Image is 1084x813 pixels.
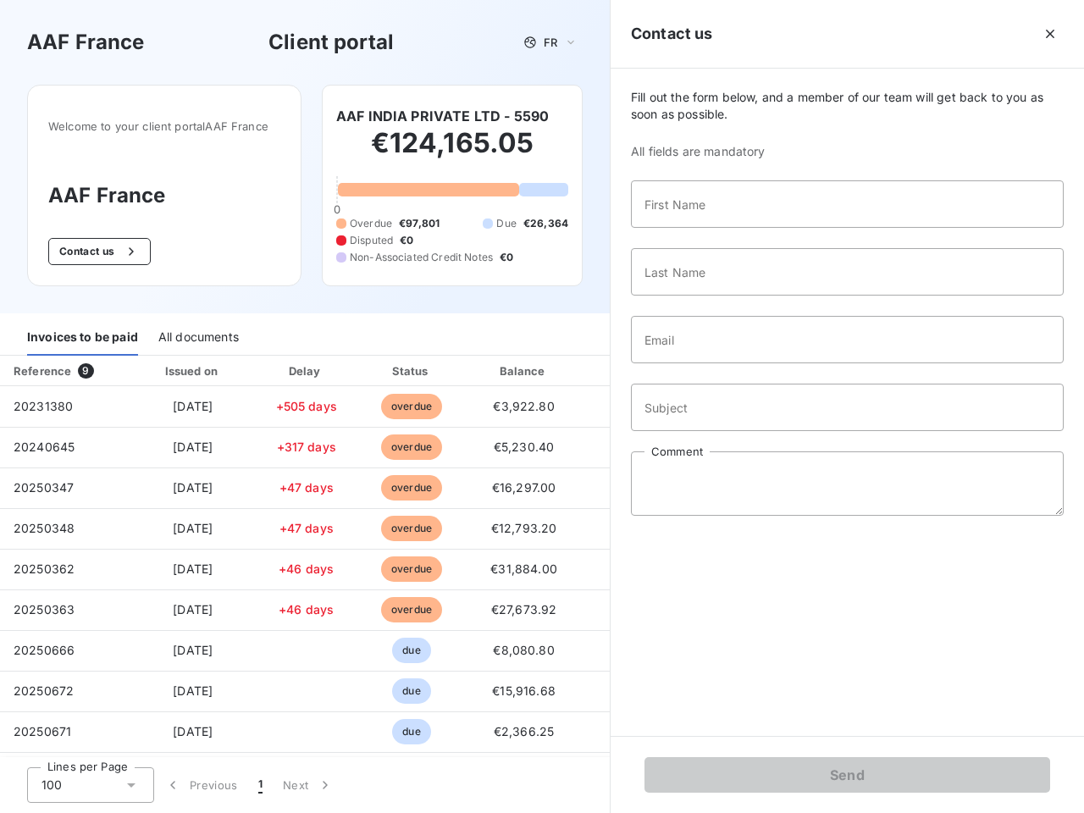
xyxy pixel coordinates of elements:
span: [DATE] [173,643,213,657]
h5: Contact us [631,22,713,46]
button: Previous [154,767,248,803]
h6: AAF INDIA PRIVATE LTD - 5590 [336,106,549,126]
span: [DATE] [173,440,213,454]
button: Next [273,767,344,803]
span: €0 [500,250,513,265]
span: All fields are mandatory [631,143,1064,160]
span: due [392,638,430,663]
button: Send [644,757,1050,793]
span: 20250672 [14,683,74,698]
span: €12,793.20 [491,521,557,535]
span: overdue [381,516,442,541]
span: €2,366.25 [494,724,554,738]
span: +46 days [279,602,334,617]
span: 20250347 [14,480,74,495]
span: overdue [381,597,442,622]
span: [DATE] [173,399,213,413]
span: Fill out the form below, and a member of our team will get back to you as soon as possible. [631,89,1064,123]
span: Welcome to your client portal AAF France [48,119,280,133]
span: 20250363 [14,602,75,617]
span: +317 days [277,440,336,454]
span: 9 [78,363,93,379]
span: overdue [381,556,442,582]
span: +505 days [276,399,337,413]
span: +47 days [279,521,334,535]
span: FR [544,36,557,49]
span: €0 [400,233,413,248]
span: [DATE] [173,602,213,617]
input: placeholder [631,384,1064,431]
div: Invoices to be paid [27,320,138,356]
span: [DATE] [173,724,213,738]
span: +47 days [279,480,334,495]
span: [DATE] [173,480,213,495]
input: placeholder [631,316,1064,363]
div: All documents [158,320,239,356]
span: 20250671 [14,724,71,738]
span: €3,922.80 [493,399,554,413]
span: 20250666 [14,643,75,657]
span: €31,884.00 [490,561,557,576]
h3: AAF France [48,180,280,211]
span: €15,916.68 [492,683,556,698]
span: due [392,719,430,744]
div: Reference [14,364,71,378]
span: €27,673.92 [491,602,557,617]
span: €8,080.80 [493,643,554,657]
span: Disputed [350,233,393,248]
span: +46 days [279,561,334,576]
span: 1 [258,777,263,794]
h3: Client portal [268,27,394,58]
span: 100 [41,777,62,794]
span: Overdue [350,216,392,231]
div: Issued on [135,362,252,379]
span: due [392,678,430,704]
input: placeholder [631,248,1064,296]
span: €16,297.00 [492,480,556,495]
div: Status [362,362,462,379]
span: €97,801 [399,216,440,231]
span: 20240645 [14,440,75,454]
button: Contact us [48,238,151,265]
span: overdue [381,475,442,501]
span: 20250362 [14,561,75,576]
span: overdue [381,394,442,419]
span: [DATE] [173,683,213,698]
span: 20250348 [14,521,75,535]
h3: AAF France [27,27,145,58]
span: €26,364 [523,216,568,231]
div: Balance [469,362,579,379]
h2: €124,165.05 [336,126,568,177]
span: Non-Associated Credit Notes [350,250,493,265]
span: 0 [334,202,340,216]
button: 1 [248,767,273,803]
input: placeholder [631,180,1064,228]
div: Delay [258,362,355,379]
span: overdue [381,434,442,460]
span: Due [496,216,516,231]
span: [DATE] [173,521,213,535]
span: €5,230.40 [494,440,554,454]
span: 20231380 [14,399,73,413]
span: [DATE] [173,561,213,576]
div: PDF [586,362,672,379]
